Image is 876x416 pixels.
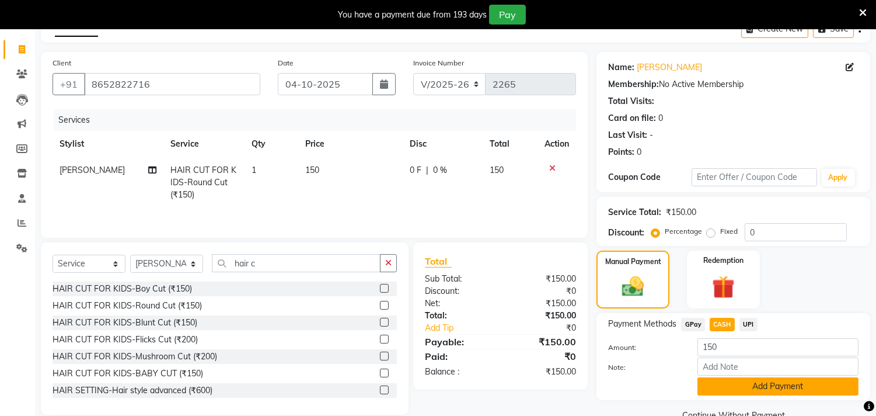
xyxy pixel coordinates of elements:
label: Manual Payment [605,256,661,267]
label: Invoice Number [413,58,464,68]
div: You have a payment due from 193 days [338,9,487,21]
input: Add Note [697,358,858,376]
span: Total [425,255,452,268]
a: [PERSON_NAME] [637,61,702,74]
img: _gift.svg [705,273,742,301]
div: HAIR CUT FOR KIDS-Flicks Cut (₹200) [53,334,198,346]
div: Total Visits: [608,95,654,108]
label: Percentage [665,226,702,237]
img: _cash.svg [615,274,650,299]
div: - [650,129,653,141]
label: Fixed [720,226,738,237]
span: 1 [252,165,256,175]
label: Date [278,58,294,68]
span: GPay [681,318,705,331]
th: Action [538,131,576,157]
input: Amount [697,338,858,356]
div: HAIR CUT FOR KIDS-BABY CUT (₹150) [53,368,203,380]
th: Total [483,131,538,157]
input: Search by Name/Mobile/Email/Code [84,73,260,95]
button: Add Payment [697,377,858,396]
div: ₹150.00 [666,206,696,219]
input: Search or Scan [212,254,381,272]
div: Total: [416,310,501,322]
label: Amount: [599,342,689,353]
input: Enter Offer / Coupon Code [692,168,816,186]
span: 150 [490,165,504,175]
div: 0 [637,146,641,158]
div: HAIR CUT FOR KIDS-Boy Cut (₹150) [53,283,192,295]
div: HAIR CUT FOR KIDS-Mushroom Cut (₹200) [53,351,217,363]
div: Last Visit: [608,129,647,141]
button: +91 [53,73,85,95]
span: [PERSON_NAME] [60,165,125,175]
th: Price [298,131,403,157]
span: UPI [739,318,758,331]
div: Services [54,109,585,131]
div: Coupon Code [608,171,692,183]
div: ₹150.00 [501,310,585,322]
div: ₹150.00 [501,366,585,378]
div: ₹0 [501,349,585,363]
span: Payment Methods [608,318,676,330]
div: No Active Membership [608,78,858,91]
span: HAIR CUT FOR KIDS-Round Cut (₹150) [171,165,237,200]
th: Service [164,131,245,157]
label: Redemption [703,255,744,266]
div: Paid: [416,349,501,363]
div: ₹150.00 [501,335,585,349]
div: ₹0 [501,285,585,297]
button: Pay [489,5,526,25]
div: 0 [658,112,663,124]
th: Qty [245,131,298,157]
div: ₹0 [515,322,585,334]
div: Discount: [416,285,501,297]
div: HAIR CUT FOR KIDS-Blunt Cut (₹150) [53,317,197,329]
div: Sub Total: [416,273,501,285]
th: Disc [403,131,483,157]
div: HAIR SETTING-Hair style advanced (₹600) [53,384,212,397]
label: Note: [599,362,689,373]
div: Discount: [608,227,644,239]
div: ₹150.00 [501,273,585,285]
span: CASH [710,318,735,331]
div: Name: [608,61,634,74]
div: Card on file: [608,112,656,124]
a: Add Tip [416,322,515,334]
span: 150 [305,165,319,175]
span: 0 % [433,164,447,176]
div: Points: [608,146,634,158]
div: Service Total: [608,206,661,219]
button: Apply [822,169,855,186]
th: Stylist [53,131,164,157]
span: 0 F [410,164,421,176]
div: HAIR CUT FOR KIDS-Round Cut (₹150) [53,300,202,312]
div: Payable: [416,335,501,349]
span: | [426,164,428,176]
div: Membership: [608,78,659,91]
label: Client [53,58,71,68]
div: Balance : [416,366,501,378]
div: Net: [416,297,501,310]
div: ₹150.00 [501,297,585,310]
